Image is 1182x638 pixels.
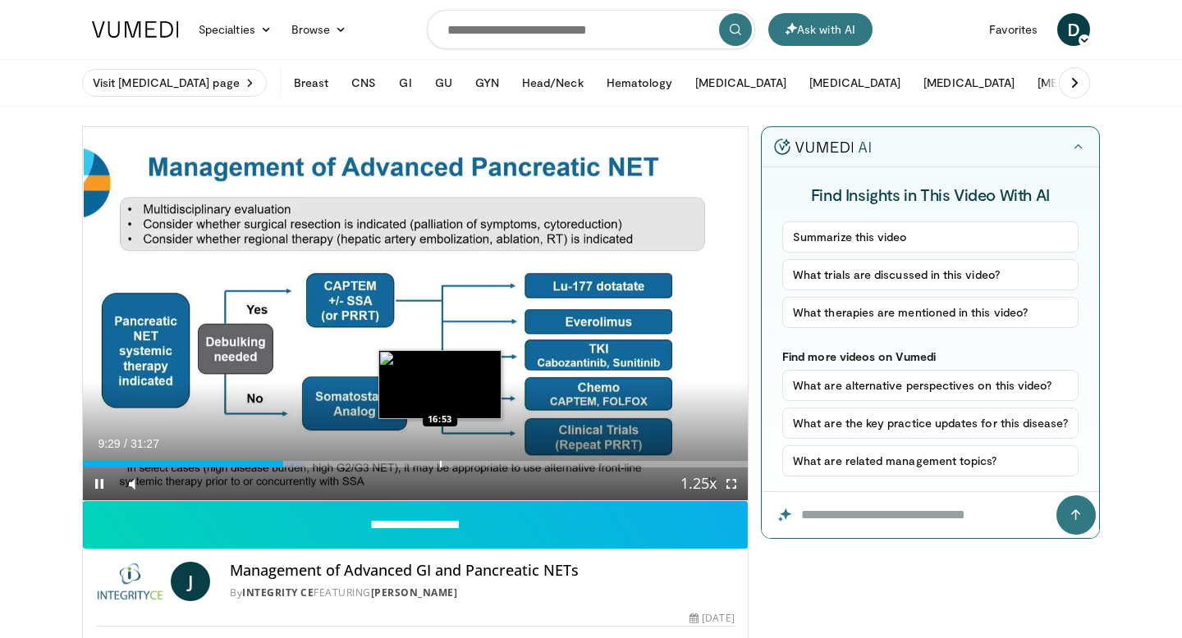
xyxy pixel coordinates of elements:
[230,586,734,600] div: By FEATURING
[782,221,1079,253] button: Summarize this video
[82,69,267,97] a: Visit [MEDICAL_DATA] page
[378,350,502,419] img: image.jpeg
[425,66,462,99] button: GU
[979,13,1047,46] a: Favorites
[83,127,748,501] video-js: Video Player
[83,461,748,467] div: Progress Bar
[715,467,748,500] button: Fullscreen
[171,562,210,601] a: J
[782,297,1079,328] button: What therapies are mentioned in this video?
[242,586,314,599] a: Integrity CE
[284,66,338,99] button: Breast
[762,492,1099,538] input: Question for the AI
[427,10,755,49] input: Search topics, interventions
[1028,66,1138,99] button: [MEDICAL_DATA]
[371,586,458,599] a: [PERSON_NAME]
[83,467,116,500] button: Pause
[597,66,683,99] button: Hematology
[685,66,796,99] button: [MEDICAL_DATA]
[512,66,593,99] button: Head/Neck
[124,437,127,450] span: /
[774,139,871,155] img: vumedi-ai-logo.v2.svg
[782,349,1079,363] p: Find more videos on Vumedi
[782,184,1079,205] h4: Find Insights in This Video With AI
[92,21,179,38] img: VuMedi Logo
[230,562,734,580] h4: Management of Advanced GI and Pancreatic NETs
[131,437,159,450] span: 31:27
[782,370,1079,401] button: What are alternative perspectives on this video?
[682,467,715,500] button: Playback Rate
[465,66,509,99] button: GYN
[282,13,357,46] a: Browse
[782,259,1079,290] button: What trials are discussed in this video?
[782,408,1079,439] button: What are the key practice updates for this disease?
[914,66,1024,99] button: [MEDICAL_DATA]
[116,467,149,500] button: Mute
[689,611,734,626] div: [DATE]
[1057,13,1090,46] a: D
[782,445,1079,476] button: What are related management topics?
[341,66,386,99] button: CNS
[189,13,282,46] a: Specialties
[799,66,910,99] button: [MEDICAL_DATA]
[768,13,873,46] button: Ask with AI
[96,562,164,601] img: Integrity CE
[389,66,421,99] button: GI
[98,437,120,450] span: 9:29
